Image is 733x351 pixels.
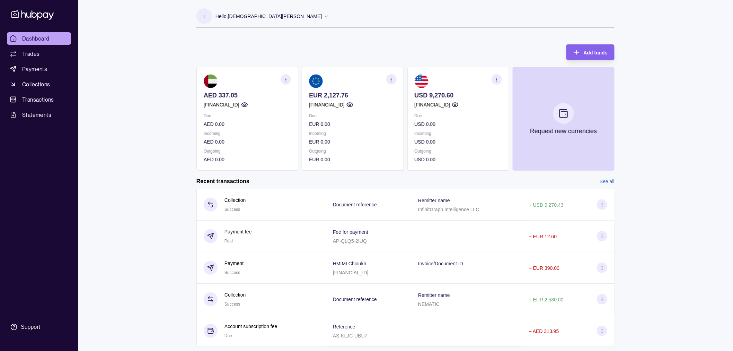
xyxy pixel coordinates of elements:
p: Incoming [415,130,502,137]
p: AP-QLQ5-2IUQ [333,238,367,244]
a: Transactions [7,93,71,106]
p: Due [204,112,291,120]
p: USD 0.00 [415,138,502,146]
p: Document reference [333,297,377,302]
h2: Recent transactions [196,178,249,185]
p: AED 337.05 [204,92,291,99]
p: [FINANCIAL_ID] [309,101,345,109]
a: Support [7,320,71,334]
p: Hello, [DEMOGRAPHIC_DATA][PERSON_NAME] [215,12,322,20]
span: Collections [22,80,50,88]
p: NEMATIC [418,301,440,307]
p: USD 0.00 [415,120,502,128]
p: − EUR 12.60 [529,234,557,239]
p: Account subscription fee [224,323,277,330]
p: AS-KLJC-UBU7 [333,333,368,339]
span: Payments [22,65,47,73]
p: Outgoing [204,147,291,155]
p: Fee for payment [333,229,368,235]
img: us [415,74,429,88]
span: Success [224,270,240,275]
img: ae [204,74,218,88]
p: Outgoing [309,147,396,155]
p: Document reference [333,202,377,207]
a: Dashboard [7,32,71,45]
p: USD 9,270.60 [415,92,502,99]
p: Payment [224,259,244,267]
span: Paid [224,239,233,243]
p: [FINANCIAL_ID] [415,101,450,109]
span: Add funds [584,50,608,55]
p: Payment fee [224,228,252,236]
p: EUR 2,127.76 [309,92,396,99]
p: HMIMI Chioukh [333,261,366,266]
span: Transactions [22,95,54,104]
a: Payments [7,63,71,75]
p: Due [415,112,502,120]
div: Support [21,323,40,331]
button: Add funds [566,44,615,60]
p: Incoming [204,130,291,137]
span: Dashboard [22,34,50,43]
img: eu [309,74,323,88]
span: Success [224,207,240,212]
p: Invoice/Document ID [418,261,463,266]
p: – [418,270,421,275]
span: Success [224,302,240,307]
p: EUR 0.00 [309,138,396,146]
p: USD 0.00 [415,156,502,163]
p: + USD 9,270.43 [529,202,564,208]
p: − AED 313.95 [529,328,559,334]
p: Incoming [309,130,396,137]
a: Trades [7,48,71,60]
p: [FINANCIAL_ID] [333,270,369,275]
button: Request new currencies [513,67,615,171]
p: InfinitGraph Intelligence LLC [418,207,479,212]
span: Statements [22,111,51,119]
p: AED 0.00 [204,156,291,163]
a: Collections [7,78,71,91]
p: Reference [333,324,355,329]
p: I [204,12,205,20]
span: Trades [22,50,39,58]
p: Collection [224,196,246,204]
p: EUR 0.00 [309,120,396,128]
p: Remitter name [418,198,450,203]
p: Collection [224,291,246,299]
p: AED 0.00 [204,138,291,146]
a: See all [600,178,615,185]
p: Request new currencies [530,127,597,135]
p: − EUR 390.00 [529,265,559,271]
p: Outgoing [415,147,502,155]
p: Due [309,112,396,120]
p: + EUR 2,530.00 [529,297,564,302]
span: Due [224,333,232,338]
p: AED 0.00 [204,120,291,128]
a: Statements [7,109,71,121]
p: [FINANCIAL_ID] [204,101,239,109]
p: EUR 0.00 [309,156,396,163]
p: Remitter name [418,292,450,298]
